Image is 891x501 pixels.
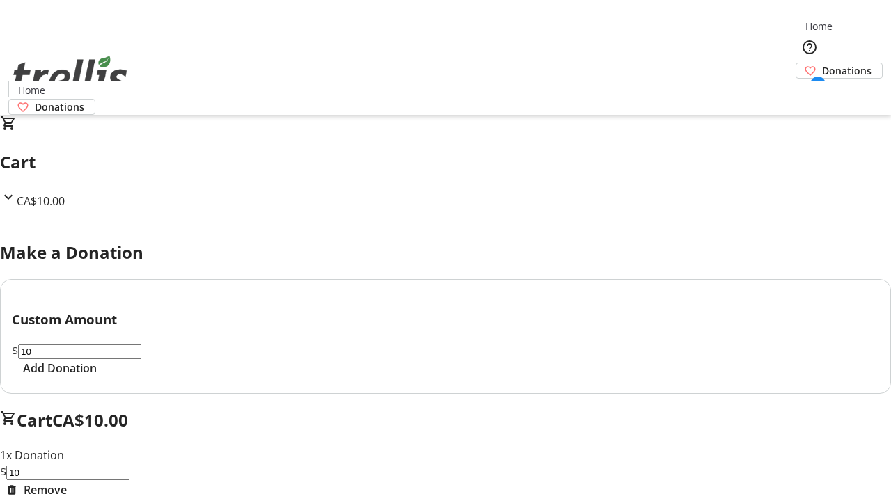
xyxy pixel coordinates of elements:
button: Add Donation [12,360,108,376]
span: Add Donation [23,360,97,376]
span: Donations [822,63,872,78]
input: Donation Amount [6,466,129,480]
a: Home [796,19,841,33]
button: Cart [796,79,823,106]
span: Donations [35,100,84,114]
h3: Custom Amount [12,310,879,329]
a: Donations [796,63,883,79]
span: CA$10.00 [17,193,65,209]
input: Donation Amount [18,344,141,359]
span: $ [12,343,18,358]
a: Donations [8,99,95,115]
button: Help [796,33,823,61]
span: Home [18,83,45,97]
img: Orient E2E Organization 62PuBA5FJd's Logo [8,40,132,110]
span: Remove [24,482,67,498]
span: CA$10.00 [52,408,128,431]
a: Home [9,83,54,97]
span: Home [805,19,833,33]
